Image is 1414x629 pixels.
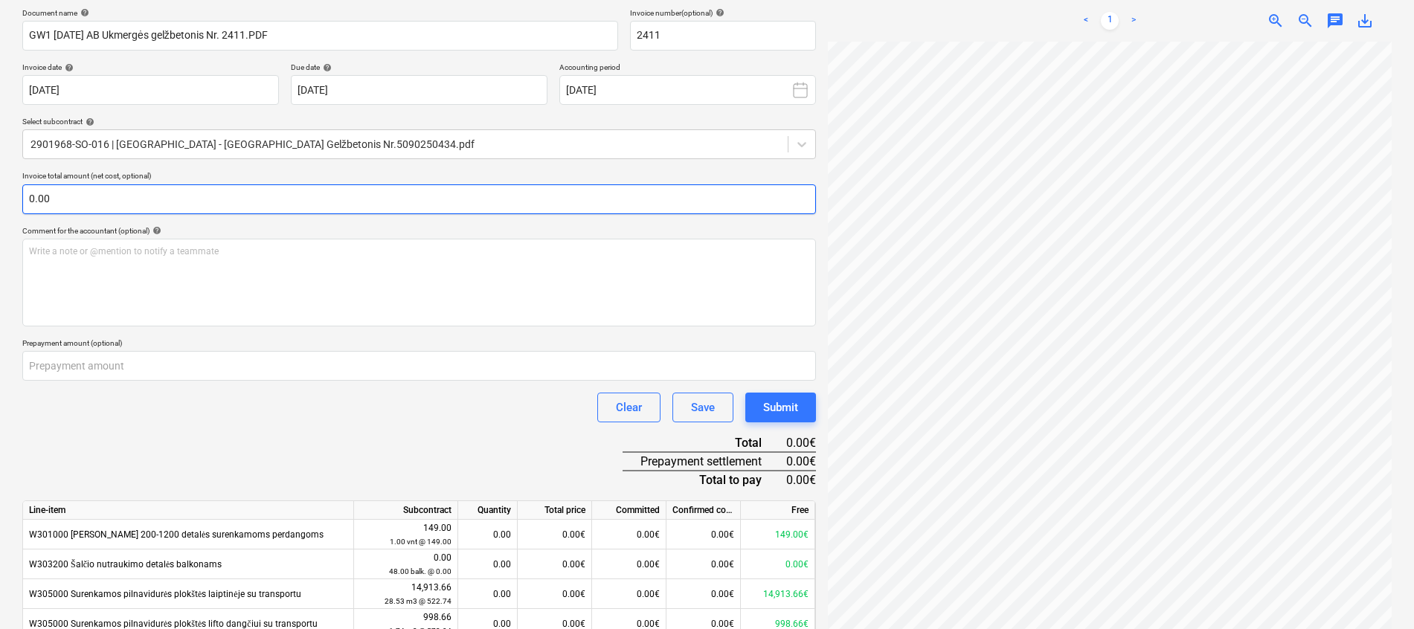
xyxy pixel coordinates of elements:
span: help [83,117,94,126]
div: Subcontract [354,501,458,520]
div: 149.00 [360,521,451,549]
input: Document name [22,21,618,51]
div: Invoice date [22,62,279,72]
div: 0.00€ [785,471,816,488]
span: help [320,63,332,72]
div: 0.00€ [666,549,741,579]
div: 0.00€ [741,549,815,579]
div: 0.00€ [666,579,741,609]
div: 0.00 [360,551,451,578]
div: 0.00 [464,549,511,579]
div: 0.00€ [518,549,592,579]
div: 149.00€ [741,520,815,549]
span: help [150,226,161,235]
div: Save [691,398,715,417]
div: Total to pay [623,471,785,488]
button: Save [672,393,733,422]
input: Invoice date not specified [22,75,279,105]
div: 0.00€ [518,579,592,609]
small: 48.00 balk. @ 0.00 [389,567,451,575]
button: [DATE] [559,75,816,105]
span: help [713,8,724,17]
a: Previous page [1077,12,1095,30]
div: Line-item [23,501,354,520]
span: help [77,8,89,17]
div: Invoice number (optional) [630,8,816,18]
div: Prepayment settlement [623,452,785,471]
div: 0.00€ [785,434,816,452]
div: Comment for the accountant (optional) [22,226,816,236]
div: Submit [763,398,798,417]
div: Select subcontract [22,117,816,126]
span: W305000 Surenkamos pilnavidurės plokštės laiptinėje su transportu [29,589,301,599]
span: W301000 Peikko Petra 200-1200 detalės surenkamoms perdangoms [29,529,324,540]
span: W305000 Surenkamos pilnavidurės plokštės lifto dangčiui su transportu [29,619,318,629]
a: Page 1 is your current page [1101,12,1119,30]
div: 0.00€ [592,549,666,579]
div: Free [741,501,815,520]
input: Invoice number [630,21,816,51]
a: Next page [1125,12,1143,30]
span: zoom_in [1267,12,1285,30]
span: zoom_out [1296,12,1314,30]
div: 0.00€ [592,520,666,549]
iframe: Chat Widget [1340,558,1414,629]
div: Clear [616,398,642,417]
small: 28.53 m3 @ 522.74 [385,597,451,605]
span: help [62,63,74,72]
div: Quantity [458,501,518,520]
input: Prepayment amount [22,351,816,381]
p: Prepayment amount (optional) [22,338,816,351]
input: Due date not specified [291,75,547,105]
div: Total [623,434,785,452]
div: 0.00 [464,520,511,549]
input: Invoice total amount (net cost, optional) [22,184,816,214]
div: Total price [518,501,592,520]
span: save_alt [1356,12,1374,30]
div: 0.00€ [666,520,741,549]
div: 0.00€ [518,520,592,549]
div: Confirmed costs [666,501,741,520]
button: Submit [745,393,816,422]
p: Invoice total amount (net cost, optional) [22,171,816,184]
div: 0.00€ [592,579,666,609]
span: W303200 Šalčio nutraukimo detalės balkonams [29,559,222,570]
button: Clear [597,393,661,422]
div: 14,913.66 [360,581,451,608]
small: 1.00 vnt @ 149.00 [390,538,451,546]
div: 14,913.66€ [741,579,815,609]
p: Accounting period [559,62,816,75]
div: Due date [291,62,547,72]
div: 0.00 [464,579,511,609]
div: Committed [592,501,666,520]
span: chat [1326,12,1344,30]
div: 0.00€ [785,452,816,471]
div: Document name [22,8,618,18]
